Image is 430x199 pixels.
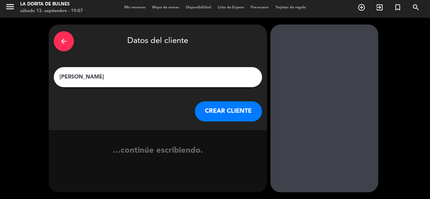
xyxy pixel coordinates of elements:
[412,3,420,11] i: search
[376,3,384,11] i: exit_to_app
[182,6,214,9] span: Disponibilidad
[357,3,365,11] i: add_circle_outline
[247,6,272,9] span: Pre-acceso
[20,8,83,14] div: sábado 13. septiembre - 19:07
[60,37,68,45] i: arrow_back
[149,6,182,9] span: Mapa de mesas
[121,6,149,9] span: Mis reservas
[20,1,83,8] div: La Dorita de Bulnes
[54,30,262,53] div: Datos del cliente
[214,6,247,9] span: Lista de Espera
[5,2,15,12] i: menu
[272,6,309,9] span: Tarjetas de regalo
[195,101,262,121] button: CREAR CLIENTE
[5,2,15,14] button: menu
[59,72,257,82] input: Escriba nombre, correo electrónico o número de teléfono...
[49,144,267,169] div: …continúe escribiendo.
[394,3,402,11] i: turned_in_not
